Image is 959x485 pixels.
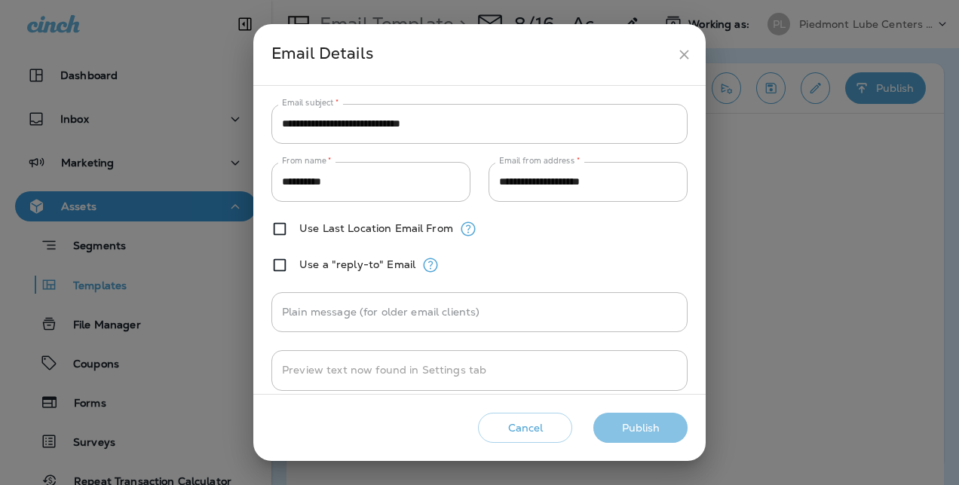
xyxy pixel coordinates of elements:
[299,222,453,234] label: Use Last Location Email From
[499,155,580,166] label: Email from address
[670,41,698,69] button: close
[271,41,670,69] div: Email Details
[282,97,339,108] label: Email subject
[593,413,688,444] button: Publish
[282,155,332,166] label: From name
[299,258,415,270] label: Use a "reply-to" Email
[478,413,572,444] button: Cancel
